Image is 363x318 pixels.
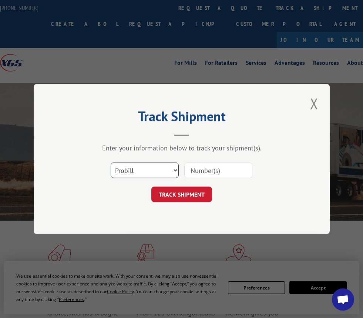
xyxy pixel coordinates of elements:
div: Enter your information below to track your shipment(s). [71,144,293,152]
input: Number(s) [184,163,252,178]
button: TRACK SHIPMENT [151,187,212,202]
h2: Track Shipment [71,111,293,125]
button: Close modal [308,93,320,114]
a: Open chat [332,288,354,311]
